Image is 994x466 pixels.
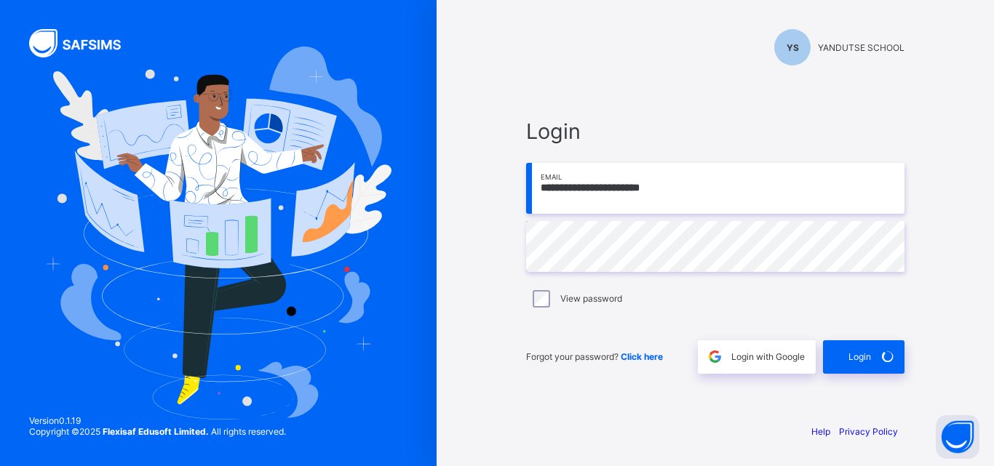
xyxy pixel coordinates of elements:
[839,426,898,437] a: Privacy Policy
[707,348,723,365] img: google.396cfc9801f0270233282035f929180a.svg
[936,415,979,459] button: Open asap
[811,426,830,437] a: Help
[848,351,871,362] span: Login
[45,47,391,419] img: Hero Image
[103,426,209,437] strong: Flexisaf Edusoft Limited.
[526,351,663,362] span: Forgot your password?
[560,293,622,304] label: View password
[29,426,286,437] span: Copyright © 2025 All rights reserved.
[29,29,138,57] img: SAFSIMS Logo
[818,42,904,53] span: YANDUTSE SCHOOL
[29,415,286,426] span: Version 0.1.19
[731,351,805,362] span: Login with Google
[787,42,799,53] span: YS
[621,351,663,362] a: Click here
[526,118,904,144] span: Login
